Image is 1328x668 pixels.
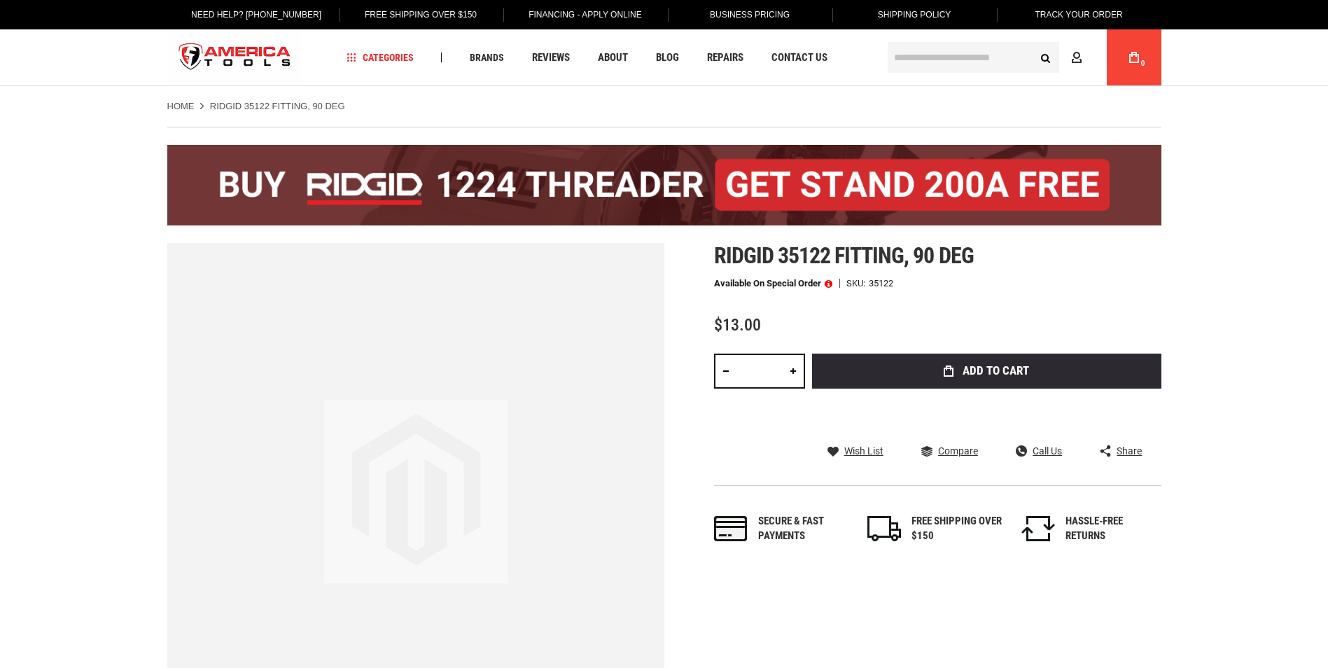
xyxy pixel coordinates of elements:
[867,516,901,541] img: shipping
[656,53,679,63] span: Blog
[827,445,883,457] a: Wish List
[921,445,978,457] a: Compare
[869,279,893,288] div: 35122
[210,101,345,111] strong: RIDGID 35122 FITTING, 90 DEG
[463,48,510,67] a: Brands
[714,242,974,269] span: Ridgid 35122 fitting, 90 deg
[1033,446,1062,456] span: Call Us
[809,393,1164,433] iframe: Secure express checkout frame
[592,48,634,67] a: About
[1121,29,1147,85] a: 0
[324,400,508,583] img: image.jpg
[771,53,827,63] span: Contact Us
[167,32,303,84] img: America Tools
[846,279,869,288] strong: SKU
[167,100,195,113] a: Home
[878,10,951,20] span: Shipping Policy
[812,354,1161,389] button: Add to Cart
[532,53,570,63] span: Reviews
[707,53,743,63] span: Repairs
[714,279,832,288] p: Available on Special Order
[598,53,628,63] span: About
[714,315,761,335] span: $13.00
[1141,60,1145,67] span: 0
[347,53,414,62] span: Categories
[650,48,685,67] a: Blog
[1021,516,1055,541] img: returns
[844,446,883,456] span: Wish List
[765,48,834,67] a: Contact Us
[167,32,303,84] a: store logo
[526,48,576,67] a: Reviews
[1033,44,1059,71] button: Search
[470,53,504,62] span: Brands
[758,514,849,544] div: Secure & fast payments
[167,145,1161,225] img: BOGO: Buy the RIDGID® 1224 Threader (26092), get the 92467 200A Stand FREE!
[911,514,1002,544] div: FREE SHIPPING OVER $150
[963,365,1029,377] span: Add to Cart
[938,446,978,456] span: Compare
[714,516,748,541] img: payments
[1117,446,1142,456] span: Share
[340,48,420,67] a: Categories
[1065,514,1156,544] div: HASSLE-FREE RETURNS
[701,48,750,67] a: Repairs
[1016,445,1062,457] a: Call Us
